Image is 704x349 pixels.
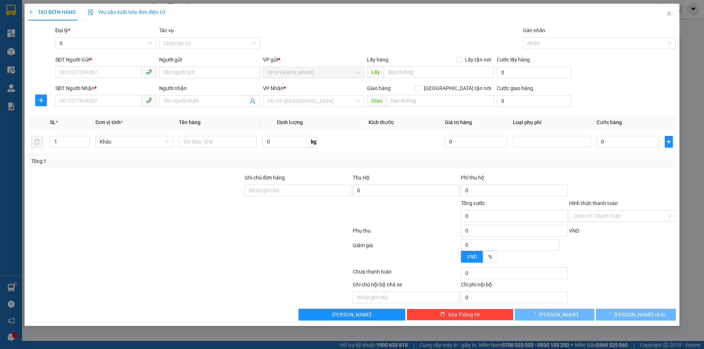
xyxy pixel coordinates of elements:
[268,67,360,78] span: VP LÊ HỒNG PHONG
[28,9,76,15] span: TẠO ĐƠN HÀNG
[367,57,388,63] span: Lấy hàng
[333,311,372,319] span: [PERSON_NAME]
[159,27,174,33] label: Tác vụ
[569,228,579,234] span: VND
[353,175,370,181] span: Thu Hộ
[352,227,460,240] div: Phụ thu
[461,281,568,292] div: Chi phí nội bộ
[421,84,494,92] span: [GEOGRAPHIC_DATA] tận nơi
[497,67,572,78] input: Cước lấy hàng
[179,119,201,125] span: Tên hàng
[461,174,568,185] div: Phí thu hộ
[497,57,530,63] label: Cước lấy hàng
[665,136,673,148] button: plus
[531,312,539,317] span: loading
[50,119,56,125] span: SL
[179,136,257,148] input: VD: Bàn, Ghế
[55,84,156,92] div: SĐT Người Nhận
[448,311,480,319] span: Xóa Thông tin
[445,136,507,148] input: 0
[146,69,152,75] span: phone
[88,10,93,15] img: icon
[245,175,285,181] label: Ghi chú đơn hàng
[440,312,445,318] span: delete
[352,268,460,281] div: Chưa thanh toán
[407,309,514,320] button: deleteXóa Thông tin
[31,157,272,165] div: Tổng: 1
[28,10,33,15] span: plus
[384,66,494,78] input: Dọc đường
[659,4,679,24] button: Close
[515,309,594,320] button: [PERSON_NAME]
[614,311,665,319] span: [PERSON_NAME] và In
[36,97,47,103] span: plus
[367,95,386,107] span: Giao
[31,136,43,148] button: delete
[523,27,545,33] label: Gán nhãn
[497,95,572,107] input: Cước giao hàng
[461,200,485,206] span: Tổng cước
[596,309,676,320] button: [PERSON_NAME] và In
[263,56,364,64] div: VP gửi
[146,97,152,103] span: phone
[462,56,494,64] span: Lấy tận nơi
[88,9,165,15] span: Yêu cầu xuất hóa đơn điện tử
[245,185,351,196] input: Ghi chú đơn hàng
[353,292,459,303] input: Nhập ghi chú
[497,85,533,91] label: Cước giao hàng
[488,254,492,260] span: %
[606,312,614,317] span: loading
[310,136,318,148] span: kg
[510,115,594,130] th: Loại phụ phí
[55,27,70,33] span: Đại lý
[666,11,672,16] span: close
[352,241,460,266] div: Giảm giá
[597,119,622,125] span: Cước hàng
[250,98,256,104] span: user-add
[665,139,672,145] span: plus
[55,56,156,64] div: SĐT Người Gửi
[263,85,284,91] span: VP Nhận
[569,200,618,206] label: Hình thức thanh toán
[386,95,494,107] input: Dọc đường
[35,94,47,106] button: plus
[367,85,390,91] span: Giao hàng
[159,84,260,92] div: Người nhận
[100,136,169,147] span: Khác
[96,119,123,125] span: Đơn vị tính
[299,309,406,320] button: [PERSON_NAME]
[367,66,384,78] span: Lấy
[445,119,472,125] span: Giá trị hàng
[353,281,459,292] div: Ghi chú nội bộ nhà xe
[159,56,260,64] div: Người gửi
[368,119,394,125] span: Kích thước
[539,311,579,319] span: [PERSON_NAME]
[277,119,303,125] span: Định lượng
[60,38,152,49] span: 0
[467,254,477,260] span: VND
